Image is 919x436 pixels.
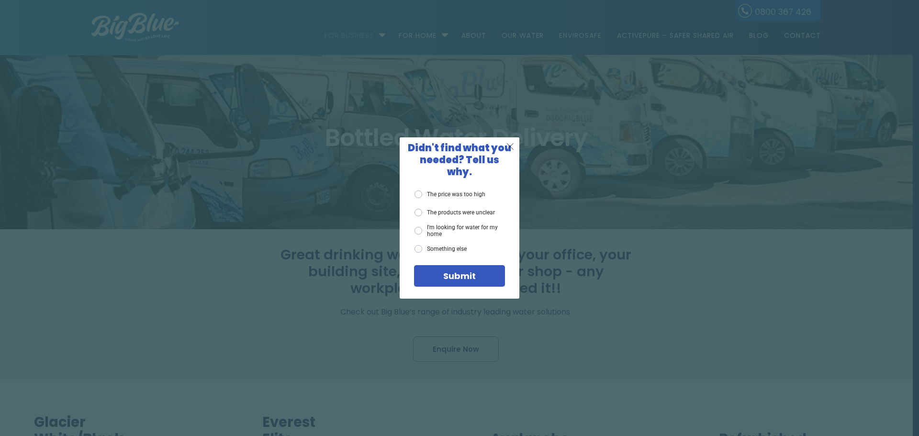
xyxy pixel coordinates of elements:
iframe: Chatbot [856,373,906,423]
span: Didn't find what you needed? Tell us why. [408,141,511,179]
span: Submit [443,270,476,282]
label: Something else [415,245,467,253]
label: The price was too high [415,190,485,198]
label: I'm looking for water for my home [415,224,505,238]
label: The products were unclear [415,209,495,216]
span: X [506,140,515,152]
